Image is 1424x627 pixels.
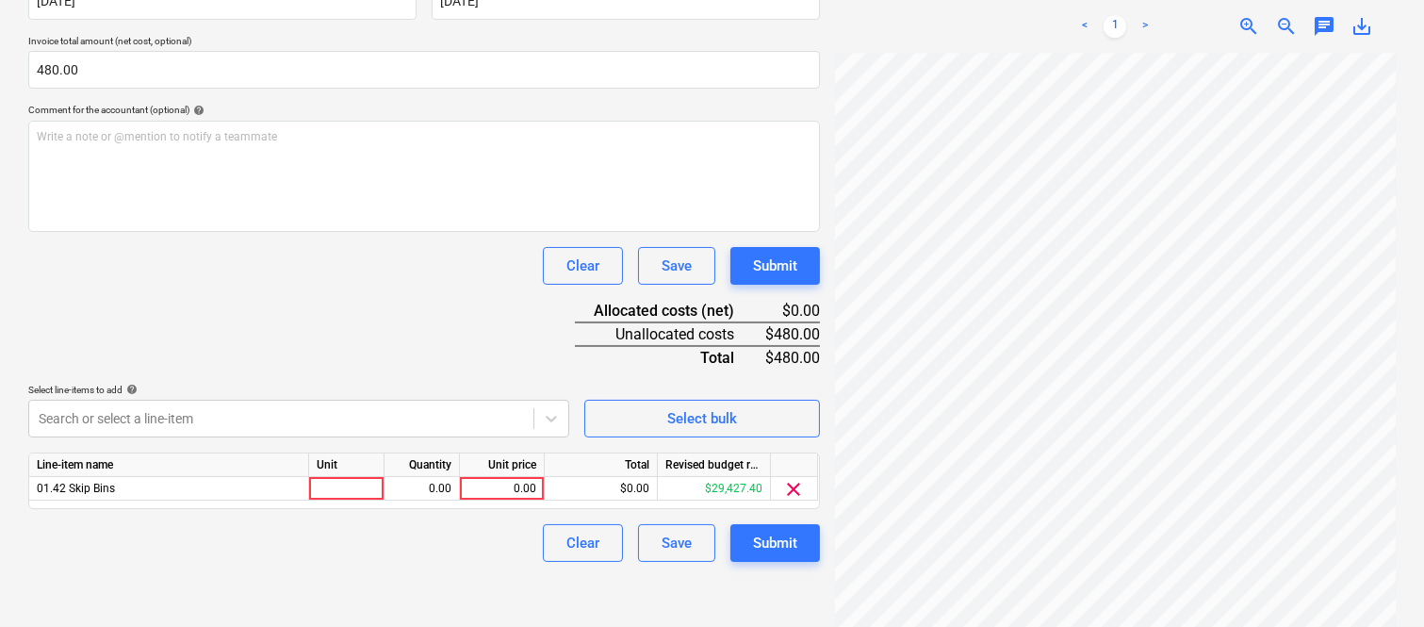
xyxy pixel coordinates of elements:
[658,454,771,477] div: Revised budget remaining
[662,531,692,555] div: Save
[1104,15,1126,38] a: Page 1 is your current page
[575,322,764,346] div: Unallocated costs
[730,247,820,285] button: Submit
[392,477,451,501] div: 0.00
[123,384,138,395] span: help
[467,477,536,501] div: 0.00
[28,104,820,116] div: Comment for the accountant (optional)
[1330,536,1424,627] iframe: Chat Widget
[1237,15,1260,38] span: zoom_in
[1313,15,1335,38] span: chat
[638,524,715,562] button: Save
[28,51,820,89] input: Invoice total amount (net cost, optional)
[545,477,658,501] div: $0.00
[1350,15,1373,38] span: save_alt
[543,524,623,562] button: Clear
[667,406,737,431] div: Select bulk
[28,384,569,396] div: Select line-items to add
[28,35,820,51] p: Invoice total amount (net cost, optional)
[783,478,806,501] span: clear
[37,482,115,495] span: 01.42 Skip Bins
[753,531,797,555] div: Submit
[638,247,715,285] button: Save
[662,254,692,278] div: Save
[575,300,764,322] div: Allocated costs (net)
[545,454,658,477] div: Total
[575,346,764,369] div: Total
[189,105,205,116] span: help
[764,322,820,346] div: $480.00
[730,524,820,562] button: Submit
[1073,15,1096,38] a: Previous page
[1275,15,1298,38] span: zoom_out
[460,454,545,477] div: Unit price
[543,247,623,285] button: Clear
[29,454,309,477] div: Line-item name
[566,531,599,555] div: Clear
[385,454,460,477] div: Quantity
[658,477,771,501] div: $29,427.40
[764,346,820,369] div: $480.00
[764,300,820,322] div: $0.00
[584,400,820,437] button: Select bulk
[309,454,385,477] div: Unit
[1134,15,1156,38] a: Next page
[566,254,599,278] div: Clear
[753,254,797,278] div: Submit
